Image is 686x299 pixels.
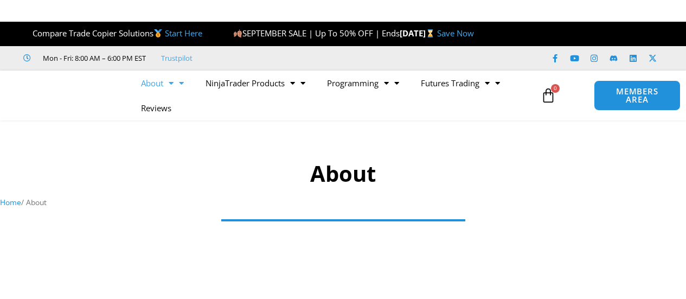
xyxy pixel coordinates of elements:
[154,29,162,37] img: 🥇
[130,71,195,96] a: About
[316,71,410,96] a: Programming
[165,28,202,39] a: Start Here
[594,80,680,111] a: MEMBERS AREA
[437,28,474,39] a: Save Now
[410,71,511,96] a: Futures Trading
[130,96,182,120] a: Reviews
[605,87,669,104] span: MEMBERS AREA
[234,29,242,37] img: 🍂
[23,28,202,39] span: Compare Trade Copier Solutions
[233,28,400,39] span: SEPTEMBER SALE | Up To 50% OFF | Ends
[400,28,437,39] strong: [DATE]
[10,76,127,115] img: LogoAI | Affordable Indicators – NinjaTrader
[195,71,316,96] a: NinjaTrader Products
[161,52,193,65] a: Trustpilot
[130,71,535,120] nav: Menu
[40,52,146,65] span: Mon - Fri: 8:00 AM – 6:00 PM EST
[551,84,560,93] span: 0
[524,80,572,111] a: 0
[426,29,434,37] img: ⌛
[24,29,32,37] img: 🏆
